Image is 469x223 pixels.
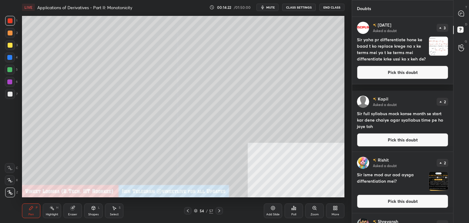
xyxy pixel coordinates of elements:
span: mute [266,5,275,9]
div: C [5,163,18,173]
div: Zoom [311,213,319,216]
div: Select [110,213,119,216]
div: Shapes [88,213,99,216]
button: mute [256,4,278,11]
button: Pick this doubt [357,66,448,79]
div: 1 [5,16,17,26]
p: Asked a doubt [373,102,397,107]
div: More [332,213,339,216]
p: Rishit [378,158,389,163]
div: Highlight [46,213,58,216]
img: 1756799516CTM670.JPEG [429,172,448,191]
div: / [206,209,208,213]
p: G [465,39,467,44]
div: P [36,206,38,209]
p: D [465,22,467,27]
div: Poll [291,213,296,216]
img: no-rating-badge.077c3623.svg [373,97,376,101]
div: 3 [5,40,18,50]
p: [DATE] [378,23,391,27]
div: X [5,175,18,185]
h4: Applications of Derivatives - Part II: Monotonicity [37,5,132,10]
p: Asked a doubt [373,163,397,168]
div: H [56,206,58,209]
img: 412b36334e2e465882cb4f7ce7685ab8.jpg [357,22,369,34]
img: no-rating-badge.077c3623.svg [373,159,376,162]
p: 3 [444,26,446,30]
div: 7 [5,89,18,99]
div: 54 [199,209,205,213]
button: CLASS SETTINGS [282,4,316,11]
p: T [465,5,467,9]
div: 6 [5,77,18,87]
div: S [119,206,121,209]
img: no-rating-badge.077c3623.svg [373,24,376,27]
button: End Class [319,4,344,11]
div: Add Slide [266,213,280,216]
p: Asked a doubt [373,28,397,33]
div: LIVE [22,4,35,11]
h4: Sir full syllabus mock konse month se start kar dene chaiye agar syallabus time pe ho jaye toh [357,110,448,130]
img: b44d191edf8c432e93b549cc862a03d6.jpg [357,157,369,169]
div: Z [5,188,18,197]
img: 1756800087HADGZQ.JPEG [429,37,448,56]
div: Pen [28,213,34,216]
div: Eraser [68,213,77,216]
button: Pick this doubt [357,195,448,208]
div: 57 [209,208,213,214]
h4: Sir isme mod aur aod aysga differentiation mei? [357,171,426,191]
p: 2 [444,161,446,165]
h4: Sir yaha pr differentiate hone ke baad t ko replace krege na x ke terms mei ya t ke terms mei dif... [357,36,426,62]
div: 2 [5,28,18,38]
img: default.png [357,96,369,108]
div: 5 [5,65,18,75]
p: Kapil [378,97,388,101]
div: L [98,206,100,209]
p: 2 [444,100,446,104]
p: Doubts [352,0,376,16]
button: Pick this doubt [357,133,448,147]
div: 4 [5,53,18,62]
